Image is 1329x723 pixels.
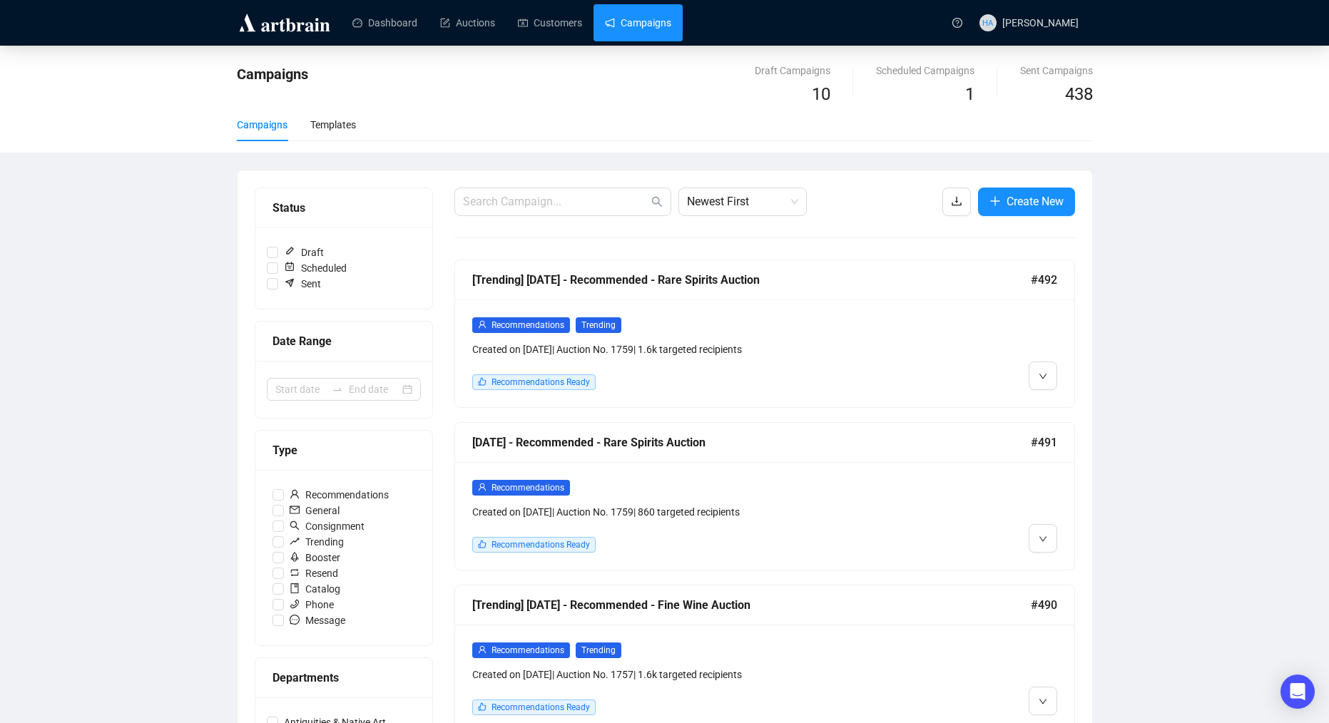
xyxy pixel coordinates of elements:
[492,320,564,330] span: Recommendations
[273,441,415,459] div: Type
[278,260,352,276] span: Scheduled
[876,63,974,78] div: Scheduled Campaigns
[472,342,909,357] div: Created on [DATE] | Auction No. 1759 | 1.6k targeted recipients
[1039,697,1047,706] span: down
[1031,596,1057,614] span: #490
[1280,675,1315,709] div: Open Intercom Messenger
[576,317,621,333] span: Trending
[454,422,1075,570] a: [DATE] - Recommended - Rare Spirits Auction#491userRecommendationsCreated on [DATE]| Auction No. ...
[349,381,399,397] input: End date
[440,4,495,41] a: Auctions
[478,377,487,386] span: like
[237,66,308,83] span: Campaigns
[518,4,582,41] a: Customers
[478,702,487,711] span: like
[965,84,974,104] span: 1
[952,18,962,28] span: question-circle
[492,540,590,550] span: Recommendations Ready
[275,381,326,397] input: Start date
[478,320,487,329] span: user
[605,4,671,41] a: Campaigns
[332,384,343,395] span: to
[290,552,300,562] span: rocket
[755,63,830,78] div: Draft Campaigns
[290,568,300,578] span: retweet
[472,271,1031,289] div: [Trending] [DATE] - Recommended - Rare Spirits Auction
[472,596,1031,614] div: [Trending] [DATE] - Recommended - Fine Wine Auction
[290,521,300,530] span: search
[472,504,909,520] div: Created on [DATE] | Auction No. 1759 | 860 targeted recipients
[290,599,300,609] span: phone
[237,117,287,133] div: Campaigns
[812,84,830,104] span: 10
[278,276,327,292] span: Sent
[284,550,346,565] span: Booster
[1031,271,1057,289] span: #492
[284,597,340,612] span: Phone
[1020,63,1093,78] div: Sent Campaigns
[290,505,300,515] span: mail
[273,669,415,687] div: Departments
[463,193,648,210] input: Search Campaign...
[1031,434,1057,451] span: #491
[978,188,1075,216] button: Create New
[454,260,1075,408] a: [Trending] [DATE] - Recommended - Rare Spirits Auction#492userRecommendationsTrendingCreated on [...
[576,642,621,658] span: Trending
[273,199,415,217] div: Status
[284,487,394,503] span: Recommendations
[472,667,909,682] div: Created on [DATE] | Auction No. 1757 | 1.6k targeted recipients
[284,503,345,518] span: General
[687,188,798,215] span: Newest First
[284,612,351,628] span: Message
[237,11,332,34] img: logo
[1039,372,1047,381] span: down
[951,195,962,207] span: download
[478,483,487,491] span: user
[273,332,415,350] div: Date Range
[290,489,300,499] span: user
[290,583,300,593] span: book
[310,117,356,133] div: Templates
[284,581,346,597] span: Catalog
[492,645,564,655] span: Recommendations
[651,196,663,207] span: search
[982,16,993,29] span: HA
[478,645,487,654] span: user
[352,4,417,41] a: Dashboard
[492,377,590,387] span: Recommendations Ready
[1002,17,1079,29] span: [PERSON_NAME]
[290,615,300,625] span: message
[284,534,350,550] span: Trending
[1039,535,1047,543] span: down
[989,195,1001,207] span: plus
[290,536,300,546] span: rise
[332,384,343,395] span: swap-right
[284,518,370,534] span: Consignment
[492,483,564,493] span: Recommendations
[1007,193,1064,210] span: Create New
[284,565,344,581] span: Resend
[1065,84,1093,104] span: 438
[492,702,590,712] span: Recommendations Ready
[472,434,1031,451] div: [DATE] - Recommended - Rare Spirits Auction
[478,540,487,548] span: like
[278,245,330,260] span: Draft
